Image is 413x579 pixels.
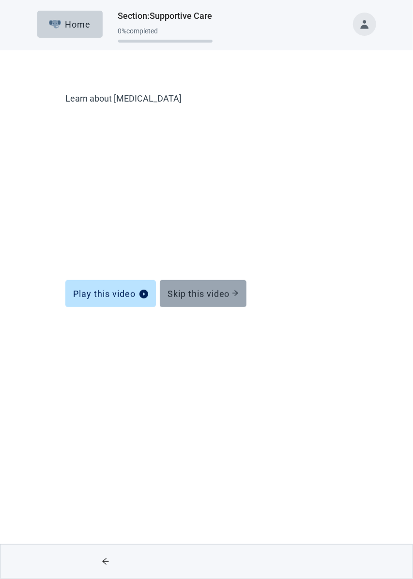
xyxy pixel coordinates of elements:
[168,289,239,298] div: Skip this video
[87,558,123,565] span: arrow-left
[232,290,239,297] span: arrow-right
[61,107,352,259] iframe: Palliative Care
[49,20,61,29] img: Elephant
[37,11,103,38] button: ElephantHome
[65,93,348,104] label: Learn about [MEDICAL_DATA]
[353,13,376,36] button: Toggle account menu
[73,289,148,298] div: Play this video
[160,280,246,307] button: Skip this video arrow-right
[139,290,148,298] span: play-circle
[65,280,156,307] button: Play this videoplay-circle
[118,27,213,35] div: 0 % completed
[49,19,91,29] div: Home
[118,9,213,23] h1: Section : Supportive Care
